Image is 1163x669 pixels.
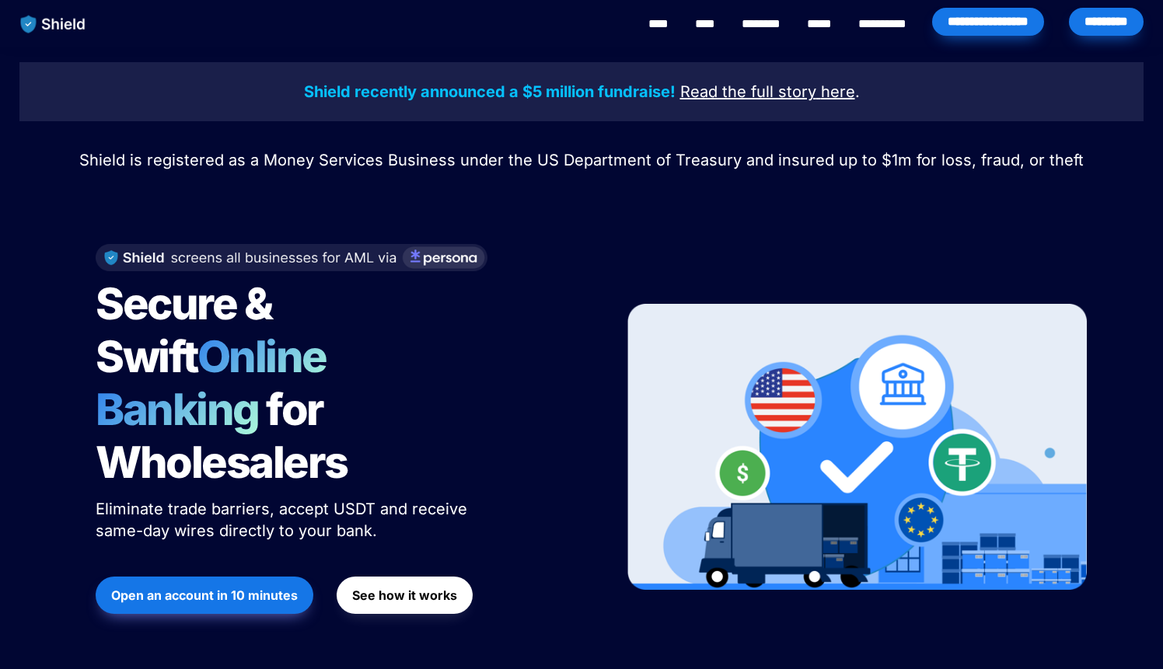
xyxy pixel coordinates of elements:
button: Open an account in 10 minutes [96,577,313,614]
strong: Open an account in 10 minutes [111,587,298,603]
span: Secure & Swift [96,277,279,383]
a: Open an account in 10 minutes [96,569,313,622]
img: website logo [13,8,93,40]
button: See how it works [337,577,473,614]
strong: Shield recently announced a $5 million fundraise! [304,82,676,101]
strong: See how it works [352,587,457,603]
a: See how it works [337,569,473,622]
span: Shield is registered as a Money Services Business under the US Department of Treasury and insured... [79,151,1084,169]
span: Eliminate trade barriers, accept USDT and receive same-day wires directly to your bank. [96,500,472,540]
u: here [821,82,855,101]
span: for Wholesalers [96,383,348,489]
span: Online Banking [96,330,342,436]
a: here [821,85,855,100]
span: . [855,82,860,101]
u: Read the full story [680,82,816,101]
a: Read the full story [680,85,816,100]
